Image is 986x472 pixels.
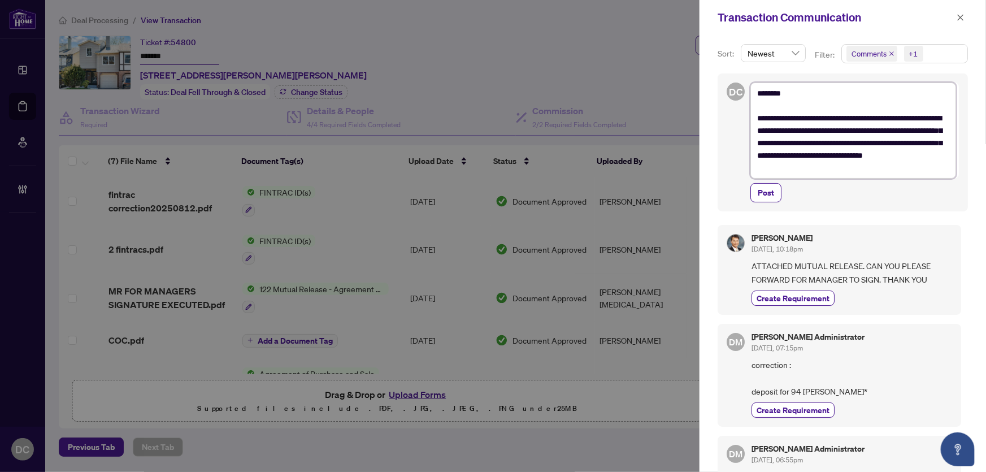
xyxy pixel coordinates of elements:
img: Profile Icon [727,235,744,252]
span: DM [729,447,742,461]
div: +1 [909,48,918,59]
span: Create Requirement [757,292,829,304]
p: Filter: [815,49,836,61]
div: Transaction Communication [718,9,953,26]
span: ATTACHED MUTUAL RELEASE. CAN YOU PLEASE FORWARD FOR MANAGER TO SIGN. THANK YOU [752,259,952,286]
button: Create Requirement [752,291,835,306]
h5: [PERSON_NAME] Administrator [752,333,865,341]
span: [DATE], 10:18pm [752,245,803,253]
span: DC [729,84,742,99]
span: Create Requirement [757,404,829,416]
span: close [889,51,894,57]
h5: [PERSON_NAME] Administrator [752,445,865,453]
span: [DATE], 07:15pm [752,344,803,352]
button: Post [750,183,781,202]
span: Comments [846,46,897,62]
button: Create Requirement [752,402,835,418]
span: close [957,14,965,21]
span: Post [758,184,774,202]
span: Comments [852,48,887,59]
p: Sort: [718,47,736,60]
h5: [PERSON_NAME] [752,234,813,242]
span: correction : deposit for 94 [PERSON_NAME]* [752,358,952,398]
span: [DATE], 06:55pm [752,456,803,464]
span: Newest [748,45,799,62]
button: Open asap [941,432,975,466]
span: DM [729,335,742,349]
